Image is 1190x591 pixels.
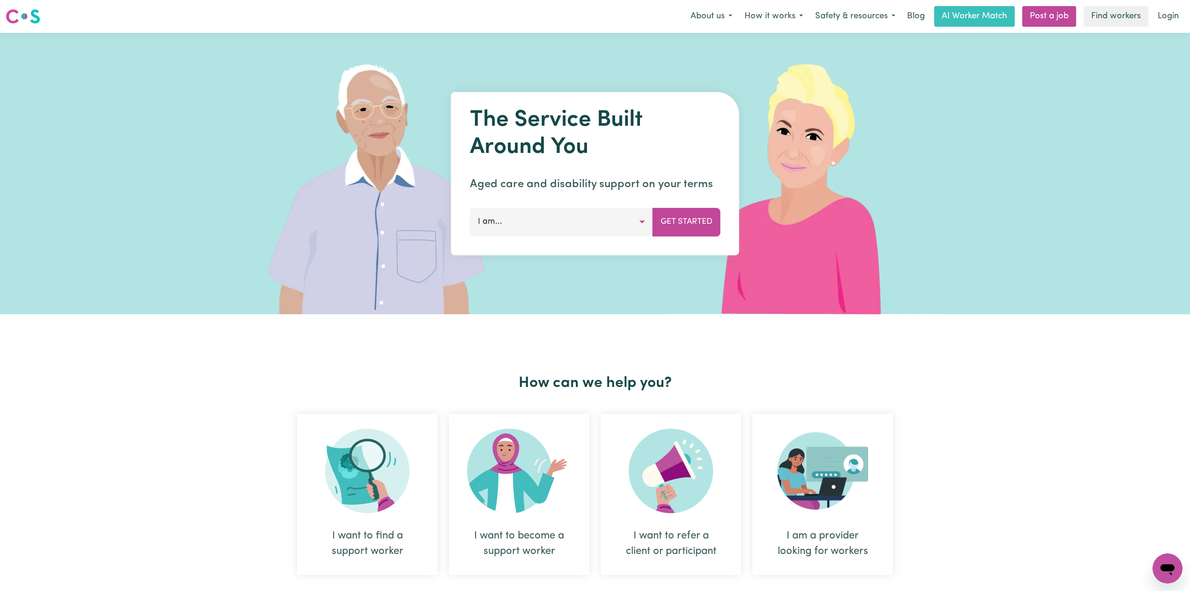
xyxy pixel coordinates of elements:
button: How it works [738,7,809,26]
button: Safety & resources [809,7,901,26]
button: Get Started [653,208,721,236]
div: I want to refer a client or participant [601,414,741,575]
h2: How can we help you? [291,374,899,392]
div: I want to find a support worker [320,528,415,559]
a: Find workers [1084,6,1148,27]
div: I want to become a support worker [471,528,567,559]
a: Login [1152,6,1184,27]
div: I am a provider looking for workers [775,528,870,559]
a: Post a job [1022,6,1076,27]
button: About us [684,7,738,26]
img: Search [325,429,409,513]
div: I want to become a support worker [449,414,589,575]
img: Become Worker [467,429,571,513]
button: I am... [470,208,653,236]
img: Provider [777,429,868,513]
a: AI Worker Match [934,6,1015,27]
div: I am a provider looking for workers [752,414,893,575]
a: Careseekers logo [6,6,40,27]
div: I want to find a support worker [297,414,438,575]
div: I want to refer a client or participant [623,528,719,559]
iframe: Button to launch messaging window [1153,553,1183,583]
a: Blog [901,6,930,27]
p: Aged care and disability support on your terms [470,176,721,193]
img: Refer [629,429,713,513]
img: Careseekers logo [6,8,40,25]
h1: The Service Built Around You [470,107,721,161]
